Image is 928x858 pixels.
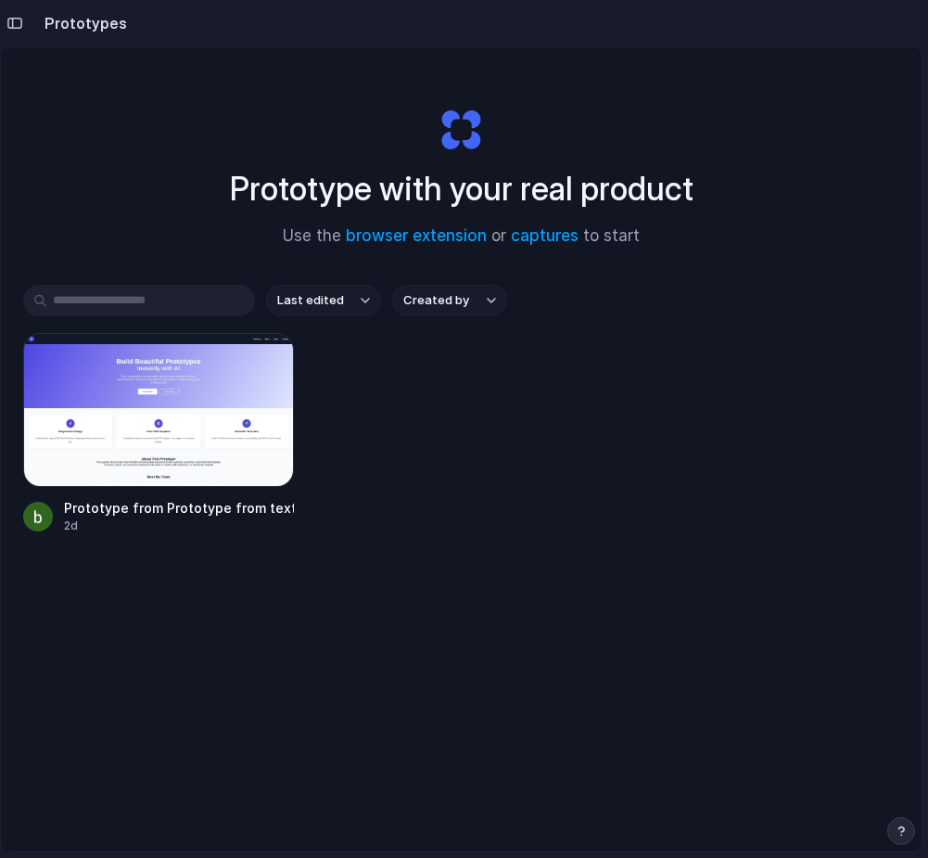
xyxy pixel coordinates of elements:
button: Created by [392,285,507,316]
h1: Prototype with your real product [230,164,693,213]
span: Last edited [277,291,344,310]
button: Last edited [266,285,381,316]
span: Use the or to start [283,224,640,249]
div: Prototype from Prototype from text prompt [64,498,294,518]
h2: Prototypes [37,12,127,34]
div: 2d [64,518,294,534]
a: browser extension [346,226,487,245]
span: Created by [403,291,469,310]
a: captures [511,226,578,245]
a: Prototype from Prototype from text promptPrototype from Prototype from text prompt2d [23,333,294,534]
